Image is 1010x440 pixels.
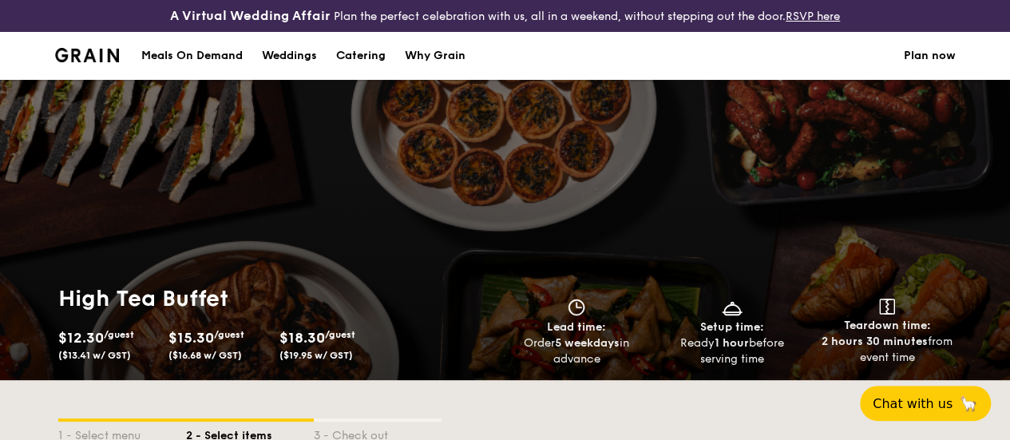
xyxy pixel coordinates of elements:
[55,48,120,62] a: Logotype
[822,335,928,348] strong: 2 hours 30 minutes
[327,32,395,80] a: Catering
[168,6,842,26] div: Plan the perfect celebration with us, all in a weekend, without stepping out the door.
[700,320,764,334] span: Setup time:
[168,350,242,361] span: ($16.68 w/ GST)
[58,329,104,347] span: $12.30
[879,299,895,315] img: icon-teardown.65201eee.svg
[58,284,499,313] h1: High Tea Buffet
[505,335,648,367] div: Order in advance
[786,10,840,23] a: RSVP here
[325,329,355,340] span: /guest
[214,329,244,340] span: /guest
[816,334,959,366] div: from event time
[168,329,214,347] span: $15.30
[904,32,956,80] a: Plan now
[104,329,134,340] span: /guest
[844,319,931,332] span: Teardown time:
[873,396,953,411] span: Chat with us
[555,336,620,350] strong: 5 weekdays
[720,299,744,316] img: icon-dish.430c3a2e.svg
[715,336,749,350] strong: 1 hour
[564,299,588,316] img: icon-clock.2db775ea.svg
[141,32,243,80] div: Meals On Demand
[58,350,131,361] span: ($13.41 w/ GST)
[252,32,327,80] a: Weddings
[279,329,325,347] span: $18.30
[395,32,475,80] a: Why Grain
[336,32,386,80] div: Catering
[132,32,252,80] a: Meals On Demand
[860,386,991,421] button: Chat with us🦙
[279,350,353,361] span: ($19.95 w/ GST)
[55,48,120,62] img: Grain
[170,6,331,26] h4: A Virtual Wedding Affair
[547,320,606,334] span: Lead time:
[405,32,465,80] div: Why Grain
[959,394,978,413] span: 🦙
[660,335,803,367] div: Ready before serving time
[262,32,317,80] div: Weddings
